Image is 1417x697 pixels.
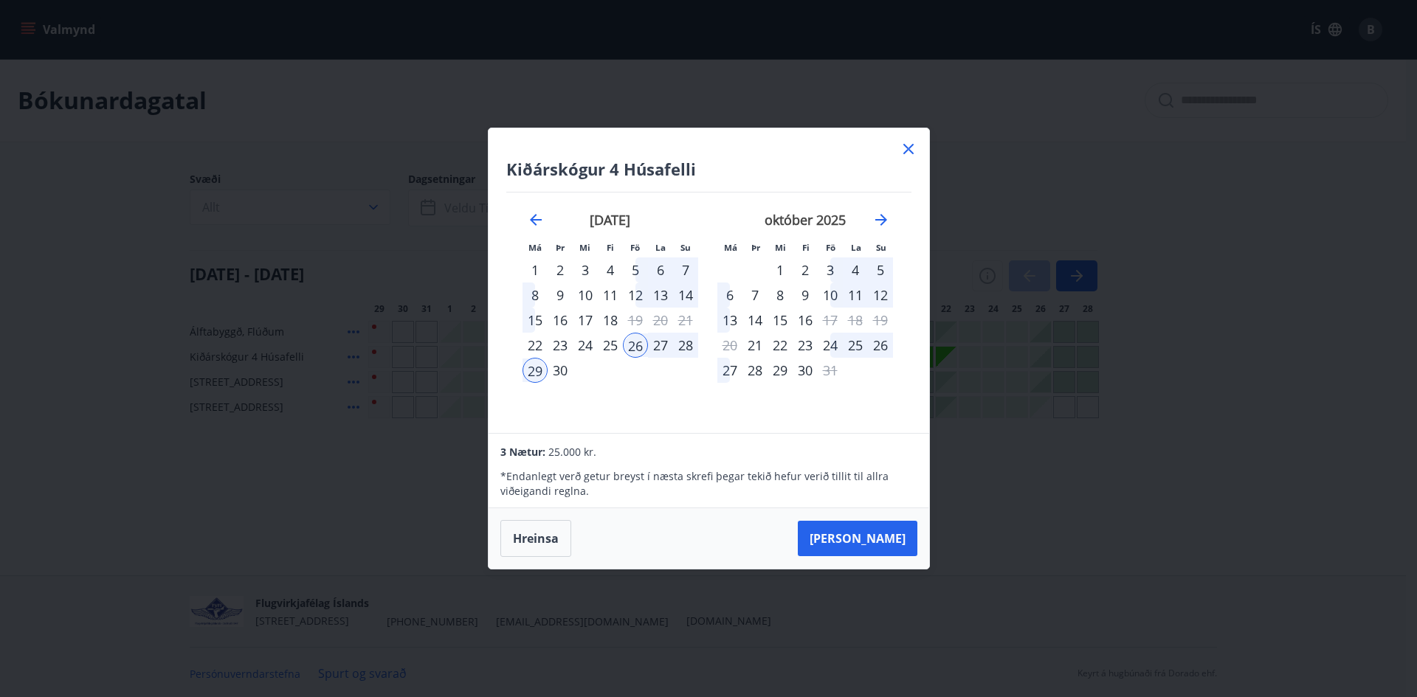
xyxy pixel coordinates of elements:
div: 1 [768,257,793,282]
td: Choose þriðjudagur, 16. september 2025 as your check-in date. It’s available. [548,308,573,333]
div: Aðeins innritun í boði [523,333,548,358]
div: 24 [818,333,843,358]
td: Choose föstudagur, 3. október 2025 as your check-in date. It’s available. [818,257,843,282]
small: Þr [556,242,565,253]
td: Not available. sunnudagur, 19. október 2025 [868,308,893,333]
div: 3 [573,257,598,282]
div: 15 [768,308,793,333]
div: 26 [623,333,648,358]
td: Choose þriðjudagur, 28. október 2025 as your check-in date. It’s available. [742,358,768,383]
td: Choose fimmtudagur, 16. október 2025 as your check-in date. It’s available. [793,308,818,333]
div: 23 [548,333,573,358]
td: Choose sunnudagur, 5. október 2025 as your check-in date. It’s available. [868,257,893,282]
span: 25.000 kr. [548,445,596,459]
div: 3 [818,257,843,282]
td: Choose laugardagur, 13. september 2025 as your check-in date. It’s available. [648,282,673,308]
td: Choose mánudagur, 1. september 2025 as your check-in date. It’s available. [523,257,548,282]
div: 9 [548,282,573,308]
td: Choose föstudagur, 10. október 2025 as your check-in date. It’s available. [818,282,843,308]
div: 29 [523,358,548,383]
td: Choose mánudagur, 13. október 2025 as your check-in date. It’s available. [717,308,742,333]
div: Aðeins innritun í boði [742,333,768,358]
div: Calendar [506,193,911,415]
div: 7 [742,282,768,308]
div: 30 [548,358,573,383]
div: Aðeins útritun í boði [818,308,843,333]
div: 27 [717,358,742,383]
small: Su [876,242,886,253]
div: 14 [673,282,698,308]
div: 23 [793,333,818,358]
td: Choose miðvikudagur, 1. október 2025 as your check-in date. It’s available. [768,257,793,282]
div: Move backward to switch to the previous month. [527,211,545,229]
div: 15 [523,308,548,333]
td: Choose sunnudagur, 14. september 2025 as your check-in date. It’s available. [673,282,698,308]
td: Choose föstudagur, 17. október 2025 as your check-in date. It’s available. [818,308,843,333]
td: Choose laugardagur, 4. október 2025 as your check-in date. It’s available. [843,257,868,282]
td: Choose miðvikudagur, 24. september 2025 as your check-in date. It’s available. [573,333,598,358]
small: Mi [579,242,590,253]
small: La [851,242,861,253]
td: Not available. laugardagur, 18. október 2025 [843,308,868,333]
div: 22 [768,333,793,358]
div: 25 [598,333,623,358]
td: Choose laugardagur, 6. september 2025 as your check-in date. It’s available. [648,257,673,282]
div: 11 [598,282,623,308]
td: Choose föstudagur, 24. október 2025 as your check-in date. It’s available. [818,333,843,358]
div: 13 [717,308,742,333]
div: 7 [673,257,698,282]
div: 6 [717,282,742,308]
td: Choose föstudagur, 31. október 2025 as your check-in date. It’s available. [818,358,843,383]
td: Choose fimmtudagur, 25. september 2025 as your check-in date. It’s available. [598,333,623,358]
small: Fi [802,242,810,253]
td: Choose fimmtudagur, 18. september 2025 as your check-in date. It’s available. [598,308,623,333]
td: Choose mánudagur, 15. september 2025 as your check-in date. It’s available. [523,308,548,333]
div: 2 [548,257,573,282]
td: Not available. mánudagur, 20. október 2025 [717,333,742,358]
div: 24 [573,333,598,358]
div: 6 [648,257,673,282]
div: 17 [573,308,598,333]
small: Fi [607,242,614,253]
td: Not available. sunnudagur, 21. september 2025 [673,308,698,333]
div: 4 [598,257,623,282]
td: Choose mánudagur, 22. september 2025 as your check-in date. It’s available. [523,333,548,358]
div: 18 [598,308,623,333]
button: Hreinsa [500,520,571,557]
span: 3 Nætur: [500,445,545,459]
small: Fö [826,242,835,253]
td: Choose fimmtudagur, 30. október 2025 as your check-in date. It’s available. [793,358,818,383]
div: 4 [843,257,868,282]
td: Choose sunnudagur, 12. október 2025 as your check-in date. It’s available. [868,282,893,308]
td: Choose fimmtudagur, 4. september 2025 as your check-in date. It’s available. [598,257,623,282]
td: Choose þriðjudagur, 23. september 2025 as your check-in date. It’s available. [548,333,573,358]
small: Mi [775,242,786,253]
div: 29 [768,358,793,383]
td: Choose miðvikudagur, 10. september 2025 as your check-in date. It’s available. [573,282,598,308]
div: Aðeins útritun í boði [623,308,648,333]
td: Selected as start date. föstudagur, 26. september 2025 [623,333,648,358]
td: Choose þriðjudagur, 2. september 2025 as your check-in date. It’s available. [548,257,573,282]
td: Choose þriðjudagur, 21. október 2025 as your check-in date. It’s available. [742,333,768,358]
div: 12 [623,282,648,308]
div: 10 [573,282,598,308]
div: 12 [868,282,893,308]
td: Choose föstudagur, 19. september 2025 as your check-in date. It’s available. [623,308,648,333]
div: 28 [742,358,768,383]
small: Má [724,242,737,253]
td: Choose mánudagur, 8. september 2025 as your check-in date. It’s available. [523,282,548,308]
td: Choose þriðjudagur, 9. september 2025 as your check-in date. It’s available. [548,282,573,308]
div: 11 [843,282,868,308]
td: Choose mánudagur, 6. október 2025 as your check-in date. It’s available. [717,282,742,308]
small: La [655,242,666,253]
div: 10 [818,282,843,308]
td: Choose föstudagur, 5. september 2025 as your check-in date. It’s available. [623,257,648,282]
div: 16 [548,308,573,333]
td: Choose sunnudagur, 26. október 2025 as your check-in date. It’s available. [868,333,893,358]
td: Choose miðvikudagur, 29. október 2025 as your check-in date. It’s available. [768,358,793,383]
div: 16 [793,308,818,333]
div: 25 [843,333,868,358]
td: Choose fimmtudagur, 23. október 2025 as your check-in date. It’s available. [793,333,818,358]
td: Selected as end date. mánudagur, 29. september 2025 [523,358,548,383]
strong: [DATE] [590,211,630,229]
